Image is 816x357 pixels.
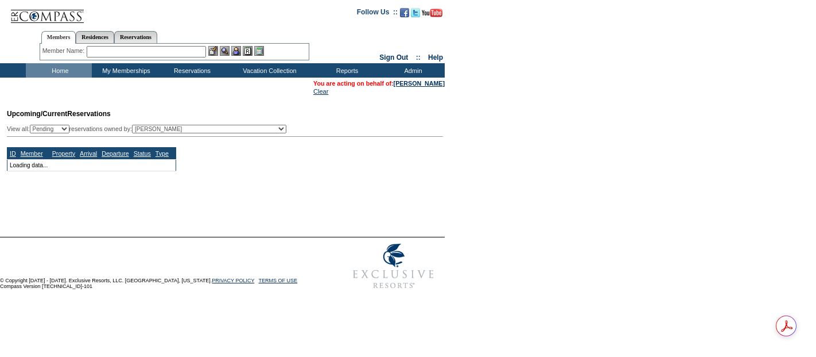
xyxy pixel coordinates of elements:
[208,46,218,56] img: b_edit.gif
[92,63,158,78] td: My Memberships
[7,125,292,133] div: View all: reservations owned by:
[400,8,409,17] img: Become our fan on Facebook
[411,8,420,17] img: Follow us on Twitter
[76,31,114,43] a: Residences
[80,150,97,157] a: Arrival
[379,53,408,62] a: Sign Out
[212,278,254,283] a: PRIVACY POLICY
[26,63,92,78] td: Home
[10,150,16,157] a: ID
[394,80,445,87] a: [PERSON_NAME]
[313,80,445,87] span: You are acting on behalf of:
[220,46,230,56] img: View
[21,150,43,157] a: Member
[7,110,67,118] span: Upcoming/Current
[313,63,379,78] td: Reports
[114,31,157,43] a: Reservations
[7,159,176,171] td: Loading data...
[422,9,442,17] img: Subscribe to our YouTube Channel
[156,150,169,157] a: Type
[416,53,421,62] span: ::
[400,11,409,18] a: Become our fan on Facebook
[379,63,445,78] td: Admin
[357,7,398,21] td: Follow Us ::
[7,110,111,118] span: Reservations
[243,46,252,56] img: Reservations
[158,63,224,78] td: Reservations
[313,88,328,95] a: Clear
[134,150,151,157] a: Status
[224,63,313,78] td: Vacation Collection
[428,53,443,62] a: Help
[411,11,420,18] a: Follow us on Twitter
[259,278,298,283] a: TERMS OF USE
[254,46,264,56] img: b_calculator.gif
[102,150,129,157] a: Departure
[342,237,445,295] img: Exclusive Resorts
[41,31,76,44] a: Members
[52,150,75,157] a: Property
[42,46,87,56] div: Member Name:
[231,46,241,56] img: Impersonate
[422,11,442,18] a: Subscribe to our YouTube Channel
